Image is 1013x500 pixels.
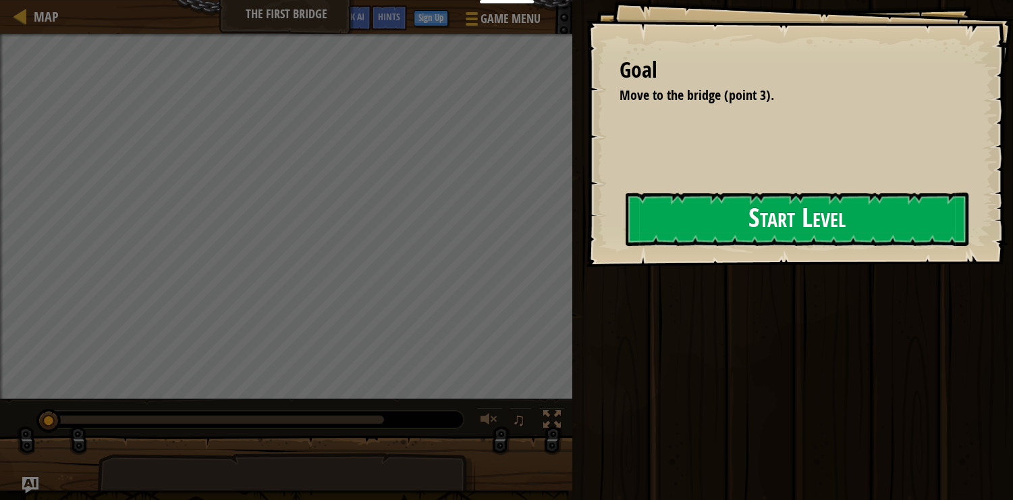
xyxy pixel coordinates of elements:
[27,7,59,26] a: Map
[34,7,59,26] span: Map
[620,86,774,104] span: Move to the bridge (point 3).
[335,5,371,30] button: Ask AI
[620,55,966,86] div: Goal
[481,10,541,28] span: Game Menu
[455,5,549,37] button: Game Menu
[626,193,968,246] button: Start Level
[603,86,962,105] li: Move to the bridge (point 3).
[512,409,526,430] span: ♫
[22,477,38,493] button: Ask AI
[539,407,566,435] button: Toggle fullscreen
[510,407,532,435] button: ♫
[378,10,400,23] span: Hints
[476,407,503,435] button: Adjust volume
[341,10,364,23] span: Ask AI
[414,10,448,26] button: Sign Up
